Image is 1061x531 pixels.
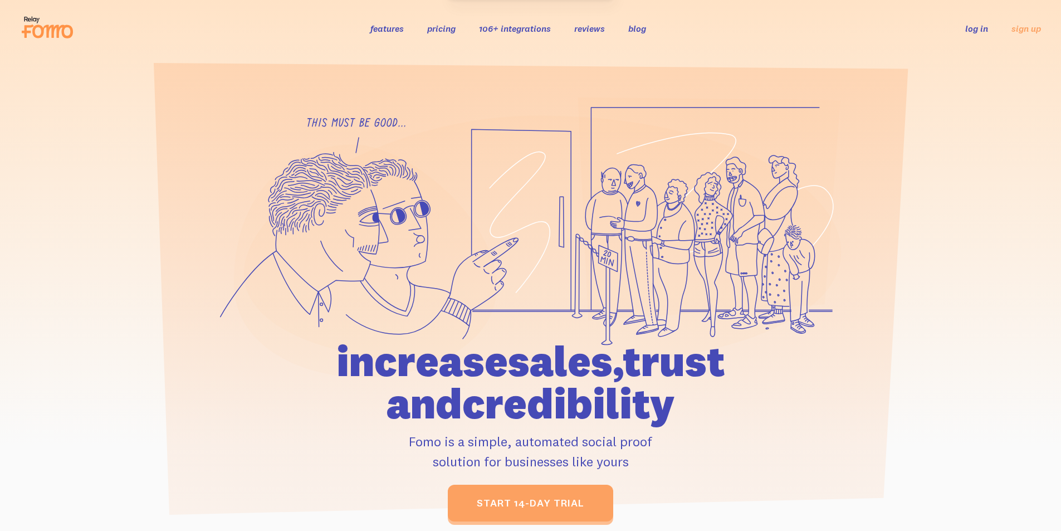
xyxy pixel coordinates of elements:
[448,485,613,522] a: start 14-day trial
[479,23,551,34] a: 106+ integrations
[1011,23,1041,35] a: sign up
[574,23,605,34] a: reviews
[273,431,789,471] p: Fomo is a simple, automated social proof solution for businesses like yours
[628,23,646,34] a: blog
[370,23,404,34] a: features
[965,23,988,34] a: log in
[273,340,789,425] h1: increase sales, trust and credibility
[427,23,456,34] a: pricing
